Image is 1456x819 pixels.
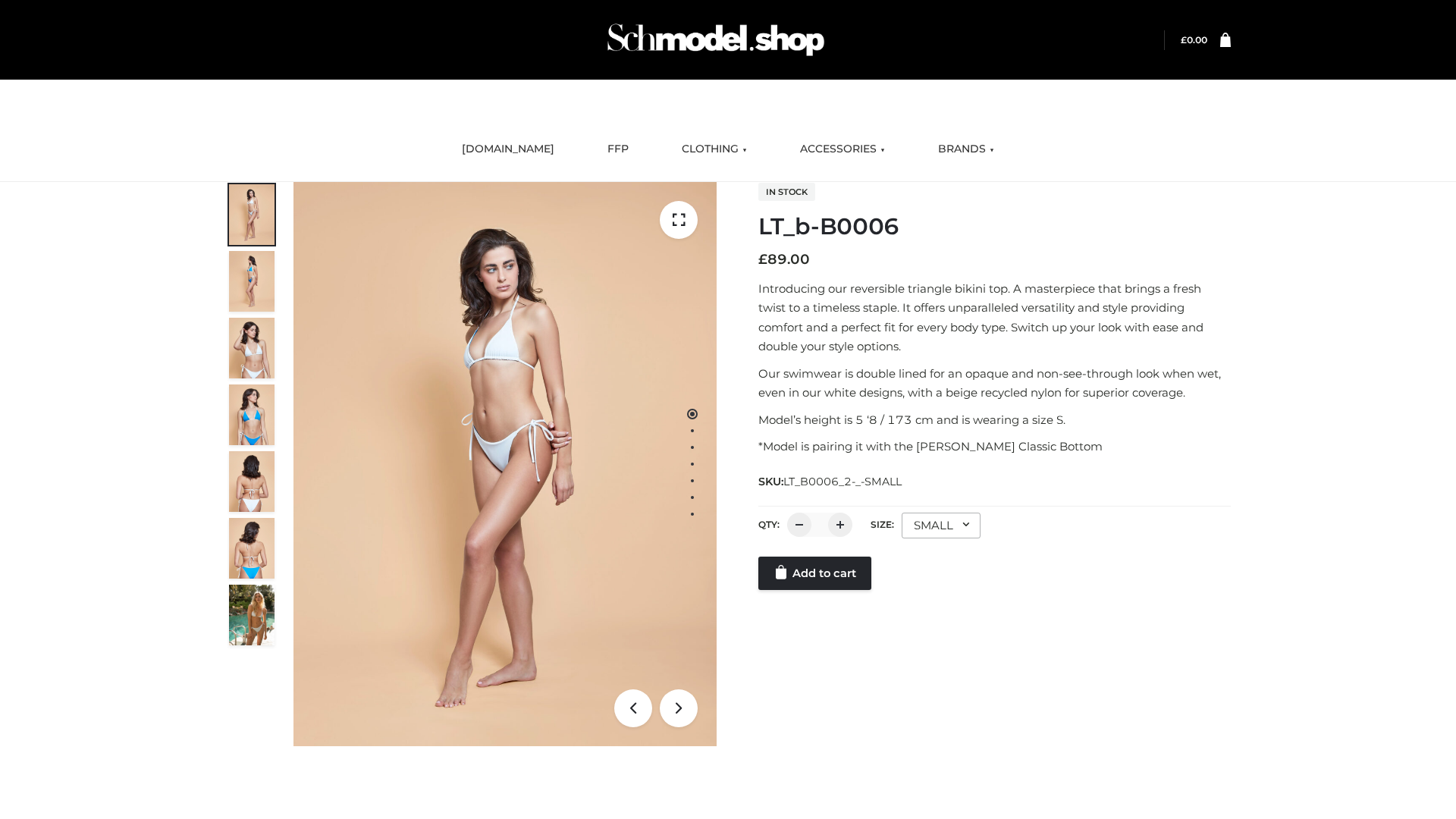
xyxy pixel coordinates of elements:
span: LT_B0006_2-_-SMALL [783,475,902,488]
p: Model’s height is 5 ‘8 / 173 cm and is wearing a size S. [758,410,1231,430]
p: Introducing our reversible triangle bikini top. A masterpiece that brings a fresh twist to a time... [758,279,1231,356]
bdi: 89.00 [758,251,810,268]
img: ArielClassicBikiniTop_CloudNine_AzureSky_OW114ECO_2-scaled.jpg [229,251,275,312]
div: SMALL [902,513,981,538]
img: ArielClassicBikiniTop_CloudNine_AzureSky_OW114ECO_8-scaled.jpg [229,518,275,579]
a: Add to cart [758,557,871,590]
a: CLOTHING [670,133,758,166]
p: Our swimwear is double lined for an opaque and non-see-through look when wet, even in our white d... [758,364,1231,403]
a: £0.00 [1181,34,1207,45]
span: SKU: [758,472,903,491]
img: ArielClassicBikiniTop_CloudNine_AzureSky_OW114ECO_4-scaled.jpg [229,384,275,445]
span: £ [1181,34,1187,45]
a: FFP [596,133,640,166]
span: In stock [758,183,815,201]
img: ArielClassicBikiniTop_CloudNine_AzureSky_OW114ECO_1 [293,182,717,746]
img: ArielClassicBikiniTop_CloudNine_AzureSky_OW114ECO_3-scaled.jpg [229,318,275,378]
h1: LT_b-B0006 [758,213,1231,240]
a: [DOMAIN_NAME] [450,133,566,166]
bdi: 0.00 [1181,34,1207,45]
label: Size: [871,519,894,530]
p: *Model is pairing it with the [PERSON_NAME] Classic Bottom [758,437,1231,457]
label: QTY: [758,519,780,530]
img: ArielClassicBikiniTop_CloudNine_AzureSky_OW114ECO_1-scaled.jpg [229,184,275,245]
img: ArielClassicBikiniTop_CloudNine_AzureSky_OW114ECO_7-scaled.jpg [229,451,275,512]
a: ACCESSORIES [789,133,896,166]
span: £ [758,251,767,268]
a: BRANDS [927,133,1006,166]
img: Schmodel Admin 964 [602,10,830,70]
img: Arieltop_CloudNine_AzureSky2.jpg [229,585,275,645]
